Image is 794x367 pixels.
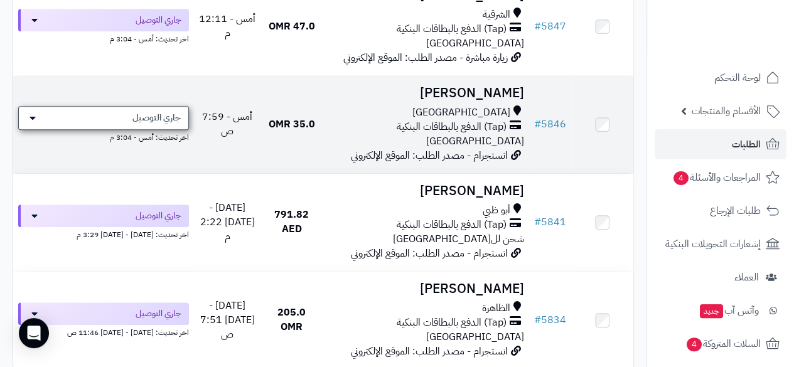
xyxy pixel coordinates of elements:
[19,318,49,348] div: Open Intercom Messenger
[534,312,566,327] a: #5834
[665,235,761,253] span: إشعارات التحويلات البنكية
[714,69,761,87] span: لوحة التحكم
[685,335,761,353] span: السلات المتروكة
[732,136,761,153] span: الطلبات
[274,207,309,237] span: 791.82 AED
[699,302,759,319] span: وآتس آب
[734,269,759,286] span: العملاء
[136,307,181,320] span: جاري التوصيل
[655,196,786,226] a: طلبات الإرجاع
[483,203,510,218] span: أبو ظبي
[200,298,255,342] span: [DATE] - [DATE] 7:51 ص
[328,86,524,100] h3: [PERSON_NAME]
[351,246,508,261] span: انستجرام - مصدر الطلب: الموقع الإلكتروني
[534,117,541,132] span: #
[687,338,702,351] span: 4
[483,8,510,22] span: الشرقية
[328,282,524,296] h3: [PERSON_NAME]
[700,304,723,318] span: جديد
[397,218,507,232] span: (Tap) الدفع بالبطاقات البنكية
[351,148,508,163] span: انستجرام - مصدر الطلب: الموقع الإلكتروني
[393,231,524,247] span: شحن لل[GEOGRAPHIC_DATA]
[692,102,761,120] span: الأقسام والمنتجات
[534,19,566,34] a: #5847
[534,117,566,132] a: #5846
[655,129,786,159] a: الطلبات
[673,171,689,185] span: 4
[132,112,181,124] span: جاري التوصيل
[655,63,786,93] a: لوحة التحكم
[200,200,255,244] span: [DATE] - [DATE] 2:22 م
[328,184,524,198] h3: [PERSON_NAME]
[397,120,507,134] span: (Tap) الدفع بالبطاقات البنكية
[136,14,181,26] span: جاري التوصيل
[534,215,566,230] a: #5841
[655,329,786,359] a: السلات المتروكة4
[269,117,315,132] span: 35.0 OMR
[412,105,510,120] span: [GEOGRAPHIC_DATA]
[534,312,541,327] span: #
[534,19,541,34] span: #
[655,262,786,292] a: العملاء
[710,202,761,220] span: طلبات الإرجاع
[277,305,306,334] span: 205.0 OMR
[343,50,508,65] span: زيارة مباشرة - مصدر الطلب: الموقع الإلكتروني
[351,344,508,359] span: انستجرام - مصدر الطلب: الموقع الإلكتروني
[136,210,181,222] span: جاري التوصيل
[202,109,252,139] span: أمس - 7:59 ص
[269,19,315,34] span: 47.0 OMR
[426,36,524,51] span: [GEOGRAPHIC_DATA]
[709,29,782,56] img: logo-2.png
[655,229,786,259] a: إشعارات التحويلات البنكية
[18,227,189,240] div: اخر تحديث: [DATE] - [DATE] 3:29 م
[397,316,507,330] span: (Tap) الدفع بالبطاقات البنكية
[199,11,255,41] span: أمس - 12:11 م
[18,130,189,143] div: اخر تحديث: أمس - 3:04 م
[18,31,189,45] div: اخر تحديث: أمس - 3:04 م
[482,301,510,316] span: الظاهرة
[397,22,507,36] span: (Tap) الدفع بالبطاقات البنكية
[534,215,541,230] span: #
[18,325,189,338] div: اخر تحديث: [DATE] - [DATE] 11:46 ص
[426,134,524,149] span: [GEOGRAPHIC_DATA]
[672,169,761,186] span: المراجعات والأسئلة
[655,162,786,193] a: المراجعات والأسئلة4
[426,329,524,344] span: [GEOGRAPHIC_DATA]
[655,295,786,326] a: وآتس آبجديد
